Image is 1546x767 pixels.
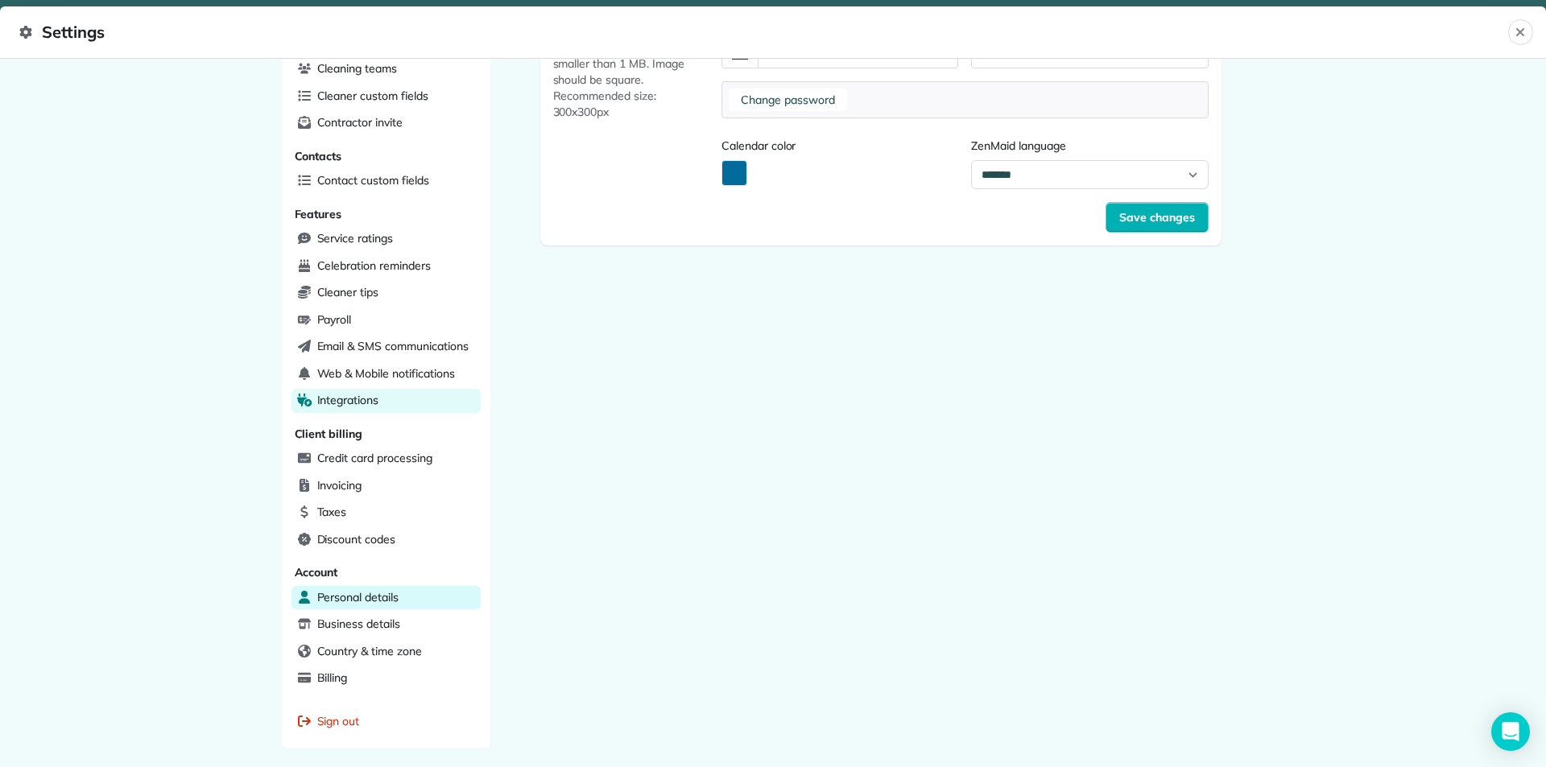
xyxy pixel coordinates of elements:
a: Taxes [291,501,481,525]
a: Integrations [291,389,481,413]
a: Billing [291,666,481,691]
span: Cleaning teams [317,60,397,76]
a: Invoicing [291,474,481,498]
button: Save changes [1106,202,1209,233]
span: Web & Mobile notifications [317,365,455,381]
span: Invoicing [317,477,362,493]
a: Contact custom fields [291,169,481,193]
span: Celebration reminders [317,258,431,274]
a: Sign out [291,710,481,734]
a: Service ratings [291,227,481,251]
a: Discount codes [291,528,481,552]
a: Personal details [291,586,481,610]
a: Payroll [291,308,481,332]
span: Features [295,207,342,221]
span: Business details [317,616,400,632]
span: Country & time zone [317,643,422,659]
span: Integrations [317,392,379,408]
span: Account [295,565,338,579]
a: Web & Mobile notifications [291,362,481,386]
span: Sign out [317,713,360,729]
div: Open Intercom Messenger [1491,712,1530,751]
button: Change password [729,89,847,111]
a: Business details [291,612,481,637]
a: Cleaner tips [291,281,481,305]
span: Contractor invite [317,114,403,130]
span: Contacts [295,149,342,163]
span: Payroll [317,311,352,328]
span: Service ratings [317,230,393,246]
a: Email & SMS communications [291,335,481,359]
button: Close [1508,19,1533,45]
span: Email & SMS communications [317,338,469,354]
span: Client billing [295,427,362,441]
span: Taxes [317,504,347,520]
span: Credit card processing [317,450,432,466]
span: Settings [19,19,1508,45]
a: Credit card processing [291,447,481,471]
a: Contractor invite [291,111,481,135]
span: Cleaner tips [317,284,379,300]
span: Uploaded images must be smaller than 1 MB. Image should be square. Recommended size: 300x300px [553,39,716,120]
span: Save changes [1119,209,1195,225]
a: Celebration reminders [291,254,481,278]
a: Country & time zone [291,640,481,664]
a: Cleaning teams [291,57,481,81]
span: Personal details [317,589,399,605]
label: Calendar color [721,138,958,154]
span: Cleaner custom fields [317,88,428,104]
span: Contact custom fields [317,172,429,188]
label: ZenMaid language [971,138,1208,154]
span: Billing [317,670,348,686]
span: Discount codes [317,531,395,547]
a: Cleaner custom fields [291,85,481,109]
button: Activate Color Picker [721,160,747,186]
